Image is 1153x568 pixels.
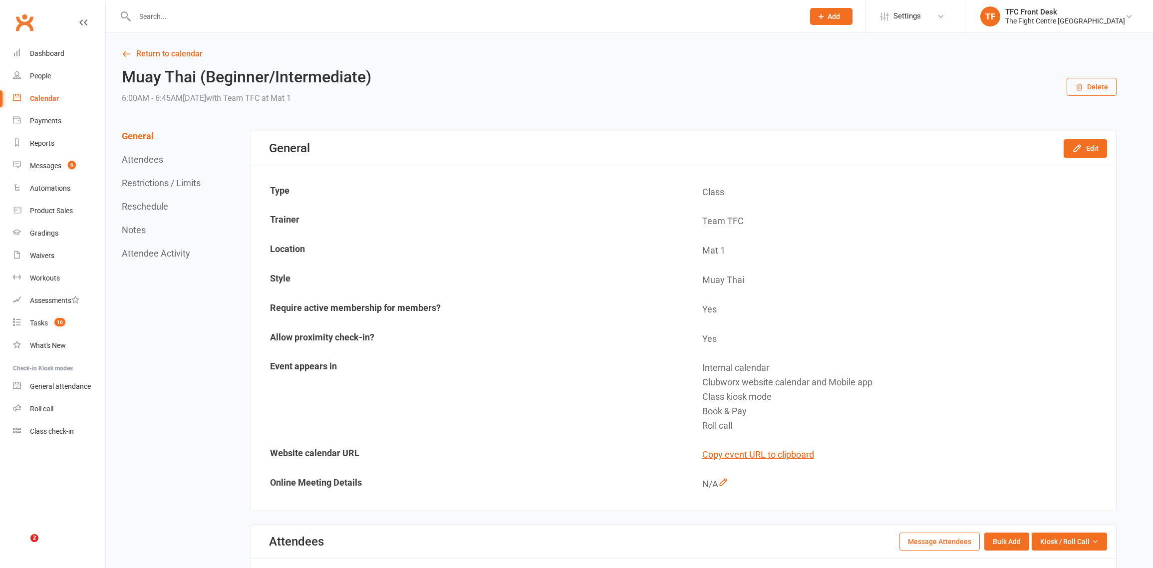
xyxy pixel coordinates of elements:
span: with Team TFC [206,93,260,103]
td: Muay Thai [684,266,1116,294]
span: 2 [30,534,38,542]
button: Add [810,8,853,25]
a: What's New [13,334,105,357]
button: Attendee Activity [122,248,190,259]
div: Roll call [30,405,53,413]
div: TFC Front Desk [1005,7,1125,16]
div: Internal calendar [702,361,1109,375]
div: Gradings [30,229,58,237]
a: Payments [13,110,105,132]
div: 6:00AM - 6:45AM[DATE] [122,91,371,105]
div: Book & Pay [702,404,1109,419]
input: Search... [132,9,797,23]
div: N/A [702,477,1109,492]
td: Style [252,266,683,294]
td: Mat 1 [684,237,1116,265]
div: TF [980,6,1000,26]
a: Reports [13,132,105,155]
button: Edit [1064,139,1107,157]
a: Roll call [13,398,105,420]
button: Bulk Add [984,533,1029,551]
td: Event appears in [252,354,683,440]
div: Dashboard [30,49,64,57]
a: Messages 6 [13,155,105,177]
div: Assessments [30,296,79,304]
div: Tasks [30,319,48,327]
button: Restrictions / Limits [122,178,201,188]
div: Reports [30,139,54,147]
div: People [30,72,51,80]
div: Class kiosk mode [702,390,1109,404]
div: Payments [30,117,61,125]
h2: Muay Thai (Beginner/Intermediate) [122,68,371,86]
button: Copy event URL to clipboard [702,448,814,462]
button: Attendees [122,154,163,165]
td: Online Meeting Details [252,470,683,499]
span: at Mat 1 [262,93,291,103]
a: People [13,65,105,87]
iframe: Intercom live chat [10,534,34,558]
a: General attendance kiosk mode [13,375,105,398]
button: Notes [122,225,146,235]
span: 10 [54,318,65,326]
span: 6 [68,161,76,169]
a: Waivers [13,245,105,267]
button: General [122,131,154,141]
td: Trainer [252,207,683,236]
div: Waivers [30,252,54,260]
td: Location [252,237,683,265]
span: Settings [893,5,921,27]
a: Clubworx [12,10,37,35]
a: Calendar [13,87,105,110]
div: Clubworx website calendar and Mobile app [702,375,1109,390]
button: Message Attendees [899,533,980,551]
span: Kiosk / Roll Call [1040,536,1090,547]
div: What's New [30,341,66,349]
div: Messages [30,162,61,170]
div: Attendees [269,535,324,549]
a: Class kiosk mode [13,420,105,443]
a: Workouts [13,267,105,289]
div: General attendance [30,382,91,390]
a: Assessments [13,289,105,312]
td: Require active membership for members? [252,295,683,324]
a: Tasks 10 [13,312,105,334]
div: Calendar [30,94,59,102]
button: Delete [1067,78,1117,96]
div: Automations [30,184,70,192]
a: Return to calendar [122,47,1117,61]
td: Allow proximity check-in? [252,325,683,353]
td: Class [684,178,1116,207]
a: Dashboard [13,42,105,65]
a: Product Sales [13,200,105,222]
td: Yes [684,325,1116,353]
div: Product Sales [30,207,73,215]
td: Website calendar URL [252,441,683,469]
div: The Fight Centre [GEOGRAPHIC_DATA] [1005,16,1125,25]
a: Automations [13,177,105,200]
td: Type [252,178,683,207]
td: Team TFC [684,207,1116,236]
div: General [269,141,310,155]
a: Gradings [13,222,105,245]
span: Add [828,12,840,20]
button: Reschedule [122,201,168,212]
div: Roll call [702,419,1109,433]
div: Workouts [30,274,60,282]
td: Yes [684,295,1116,324]
button: Kiosk / Roll Call [1032,533,1107,551]
div: Class check-in [30,427,74,435]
